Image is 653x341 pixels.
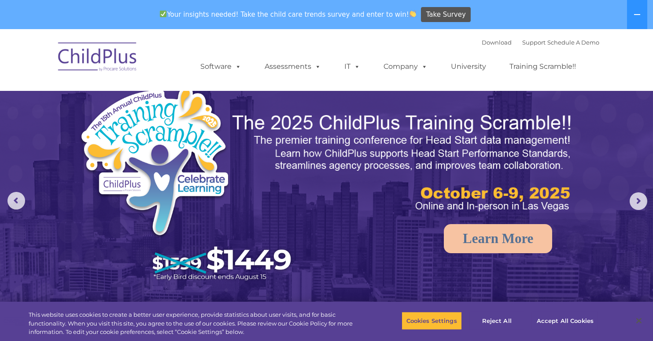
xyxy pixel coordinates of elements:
[54,36,142,80] img: ChildPlus by Procare Solutions
[482,39,600,46] font: |
[443,58,495,75] a: University
[421,7,471,22] a: Take Survey
[532,311,598,330] button: Accept All Cookies
[375,58,437,75] a: Company
[29,311,359,337] div: This website uses cookies to create a better user experience, provide statistics about user visit...
[444,224,552,253] a: Learn More
[402,311,462,330] button: Cookies Settings
[336,58,369,75] a: IT
[160,11,166,17] img: ✅
[469,311,524,330] button: Reject All
[122,58,149,65] span: Last name
[629,311,649,330] button: Close
[122,94,160,101] span: Phone number
[426,7,466,22] span: Take Survey
[192,58,251,75] a: Software
[156,6,420,23] span: Your insights needed! Take the child care trends survey and enter to win!
[482,39,512,46] a: Download
[410,11,416,17] img: 👏
[548,39,600,46] a: Schedule A Demo
[523,39,546,46] a: Support
[501,58,585,75] a: Training Scramble!!
[256,58,330,75] a: Assessments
